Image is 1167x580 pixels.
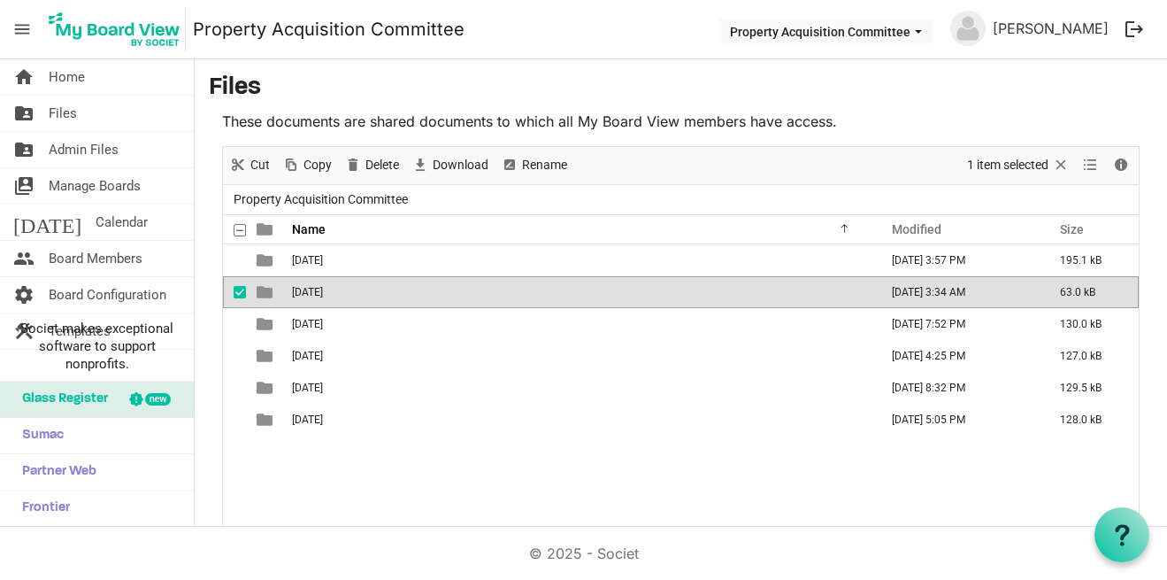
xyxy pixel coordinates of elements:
[49,241,142,276] span: Board Members
[1041,404,1139,436] td: 128.0 kB is template cell column header Size
[292,318,323,330] span: [DATE]
[193,12,464,47] a: Property Acquisition Committee
[431,154,490,176] span: Download
[873,308,1041,340] td: February 28, 2025 7:52 PM column header Modified
[280,154,335,176] button: Copy
[287,372,873,404] td: March 18, 2025 is template cell column header Name
[529,545,639,562] a: © 2025 - Societ
[43,7,186,51] img: My Board View Logo
[964,154,1073,176] button: Selection
[223,404,246,436] td: checkbox
[1041,372,1139,404] td: 129.5 kB is template cell column header Size
[292,414,323,426] span: [DATE]
[49,277,166,313] span: Board Configuration
[246,244,287,276] td: is template cell column header type
[409,154,492,176] button: Download
[287,276,873,308] td: August 19, 2025 is template cell column header Name
[498,154,571,176] button: Rename
[287,404,873,436] td: May 20, 2025 is template cell column header Name
[1041,308,1139,340] td: 130.0 kB is template cell column header Size
[43,7,193,51] a: My Board View Logo
[405,147,495,184] div: Download
[1106,147,1136,184] div: Details
[520,154,569,176] span: Rename
[13,418,64,453] span: Sumac
[965,154,1050,176] span: 1 item selected
[249,154,272,176] span: Cut
[49,59,85,95] span: Home
[145,393,171,406] div: new
[873,340,1041,372] td: June 17, 2025 4:25 PM column header Modified
[950,11,986,46] img: no-profile-picture.svg
[1041,244,1139,276] td: 195.1 kB is template cell column header Size
[986,11,1116,46] a: [PERSON_NAME]
[1116,11,1153,48] button: logout
[49,96,77,131] span: Files
[223,244,246,276] td: checkbox
[13,205,81,240] span: [DATE]
[302,154,334,176] span: Copy
[223,308,246,340] td: checkbox
[246,372,287,404] td: is template cell column header type
[13,132,35,167] span: folder_shared
[1109,154,1133,176] button: Details
[13,96,35,131] span: folder_shared
[13,59,35,95] span: home
[873,276,1041,308] td: August 16, 2025 3:34 AM column header Modified
[49,132,119,167] span: Admin Files
[287,340,873,372] td: June 17, 2025 is template cell column header Name
[223,147,276,184] div: Cut
[230,189,411,211] span: Property Acquisition Committee
[873,404,1041,436] td: May 20, 2025 5:05 PM column header Modified
[1076,147,1106,184] div: View
[13,168,35,204] span: switch_account
[873,372,1041,404] td: March 17, 2025 8:32 PM column header Modified
[223,276,246,308] td: checkbox
[8,320,186,373] span: Societ makes exceptional software to support nonprofits.
[495,147,573,184] div: Rename
[276,147,338,184] div: Copy
[718,19,933,43] button: Property Acquisition Committee dropdownbutton
[13,241,35,276] span: people
[13,382,108,417] span: Glass Register
[292,286,323,298] span: [DATE]
[49,168,141,204] span: Manage Boards
[226,154,273,176] button: Cut
[246,276,287,308] td: is template cell column header type
[292,350,323,362] span: [DATE]
[287,244,873,276] td: April 15, 2025 is template cell column header Name
[292,382,323,394] span: [DATE]
[246,404,287,436] td: is template cell column header type
[1041,340,1139,372] td: 127.0 kB is template cell column header Size
[246,308,287,340] td: is template cell column header type
[338,147,405,184] div: Delete
[1041,276,1139,308] td: 63.0 kB is template cell column header Size
[961,147,1076,184] div: Clear selection
[223,372,246,404] td: checkbox
[1060,222,1084,236] span: Size
[292,254,323,267] span: [DATE]
[873,244,1041,276] td: April 15, 2025 3:57 PM column header Modified
[5,12,39,46] span: menu
[364,154,401,176] span: Delete
[13,491,70,526] span: Frontier
[342,154,403,176] button: Delete
[287,308,873,340] td: February 18, 2025 is template cell column header Name
[13,454,96,490] span: Partner Web
[209,73,1153,104] h3: Files
[892,222,941,236] span: Modified
[13,277,35,313] span: settings
[292,222,326,236] span: Name
[1079,154,1101,176] button: View dropdownbutton
[96,205,148,240] span: Calendar
[223,340,246,372] td: checkbox
[246,340,287,372] td: is template cell column header type
[222,111,1140,132] p: These documents are shared documents to which all My Board View members have access.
